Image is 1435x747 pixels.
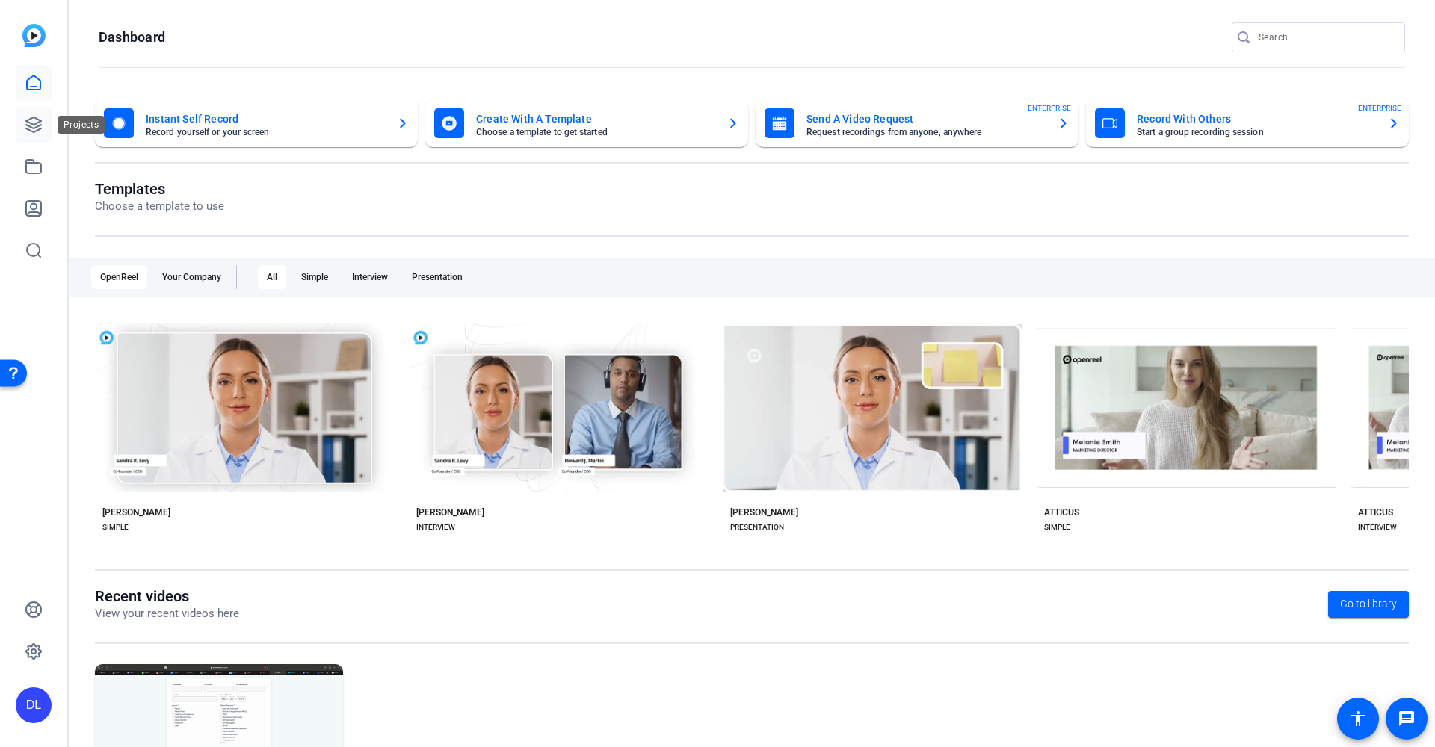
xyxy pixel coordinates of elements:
div: ATTICUS [1358,506,1393,518]
div: Simple [292,265,337,289]
mat-card-title: Create With A Template [476,110,715,128]
a: Go to library [1328,591,1409,618]
div: [PERSON_NAME] [416,506,484,518]
h1: Recent videos [95,587,239,605]
button: Record With OthersStart a group recording sessionENTERPRISE [1086,99,1409,147]
h1: Templates [95,180,224,198]
mat-card-subtitle: Start a group recording session [1137,128,1376,137]
button: Instant Self RecordRecord yourself or your screen [95,99,418,147]
div: DL [16,687,52,723]
button: Send A Video RequestRequest recordings from anyone, anywhereENTERPRISE [756,99,1078,147]
img: blue-gradient.svg [22,24,46,47]
div: Presentation [403,265,472,289]
div: SIMPLE [102,521,129,533]
h1: Dashboard [99,28,165,46]
mat-icon: message [1398,710,1416,728]
div: PRESENTATION [730,521,784,533]
div: OpenReel [91,265,147,289]
mat-card-subtitle: Choose a template to get started [476,128,715,137]
div: Interview [343,265,397,289]
div: INTERVIEW [1358,521,1397,533]
mat-card-title: Send A Video Request [806,110,1046,128]
input: Search [1259,28,1393,46]
div: [PERSON_NAME] [730,506,798,518]
mat-card-subtitle: Record yourself or your screen [146,128,385,137]
span: ENTERPRISE [1028,102,1071,114]
span: ENTERPRISE [1358,102,1401,114]
span: Go to library [1340,596,1397,612]
p: Choose a template to use [95,198,224,215]
mat-card-title: Record With Others [1137,110,1376,128]
p: View your recent videos here [95,605,239,622]
div: All [258,265,286,289]
div: ATTICUS [1044,506,1079,518]
div: [PERSON_NAME] [102,506,170,518]
mat-card-subtitle: Request recordings from anyone, anywhere [806,128,1046,137]
mat-card-title: Instant Self Record [146,110,385,128]
div: Your Company [153,265,230,289]
div: Projects [58,116,105,134]
div: INTERVIEW [416,521,455,533]
button: Create With A TemplateChoose a template to get started [425,99,748,147]
div: SIMPLE [1044,521,1070,533]
mat-icon: accessibility [1349,710,1367,728]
